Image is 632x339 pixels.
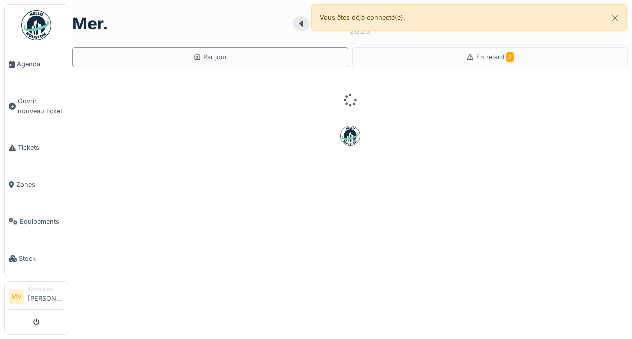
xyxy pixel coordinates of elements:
h1: mer. [72,14,108,33]
span: En retard [476,53,514,61]
span: Agenda [17,59,64,69]
span: Équipements [20,217,64,226]
li: [PERSON_NAME] [28,286,64,307]
span: 2 [506,52,514,62]
div: 2025 [349,25,370,37]
button: Close [604,5,626,31]
a: MV Technicien[PERSON_NAME] [9,286,64,310]
div: Par jour [193,52,227,62]
img: Badge_color-CXgf-gQk.svg [21,10,51,40]
span: Stock [19,253,64,263]
a: Agenda [5,46,68,82]
li: MV [9,289,24,304]
a: Équipements [5,203,68,240]
a: Tickets [5,129,68,166]
span: Tickets [18,143,64,152]
div: Technicien [28,286,64,293]
img: badge-BVDL4wpA.svg [340,126,360,146]
span: Ouvrir nouveau ticket [18,96,64,115]
a: Zones [5,166,68,203]
a: Ouvrir nouveau ticket [5,82,68,129]
a: Stock [5,240,68,277]
span: Zones [16,180,64,189]
div: Vous êtes déjà connecté(e). [311,4,627,31]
